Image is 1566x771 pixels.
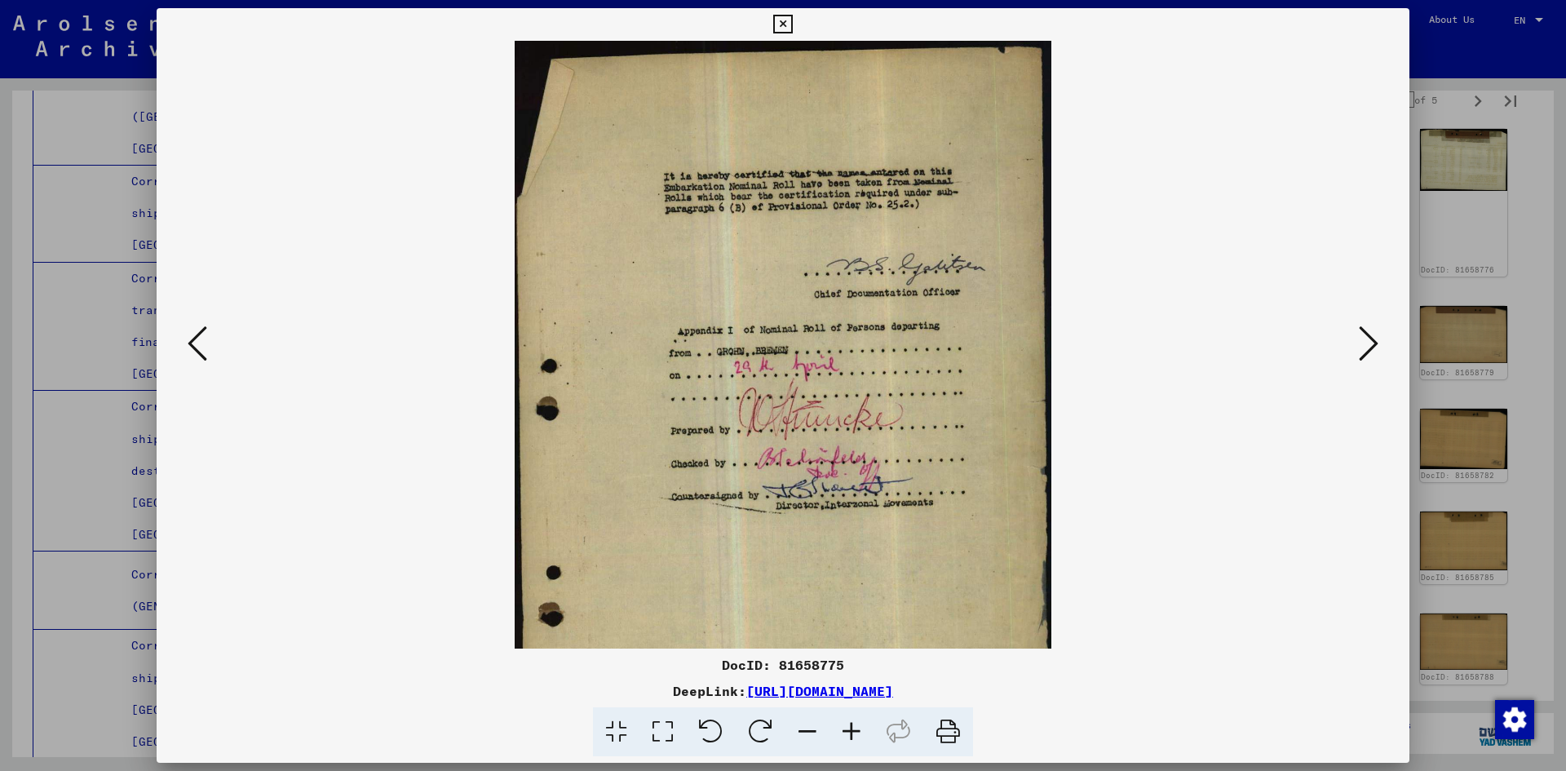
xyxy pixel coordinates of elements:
[1494,699,1533,738] div: Change consent
[157,681,1409,701] div: DeepLink:
[157,655,1409,675] div: DocID: 81658775
[746,683,893,699] a: [URL][DOMAIN_NAME]
[1495,700,1534,739] img: Change consent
